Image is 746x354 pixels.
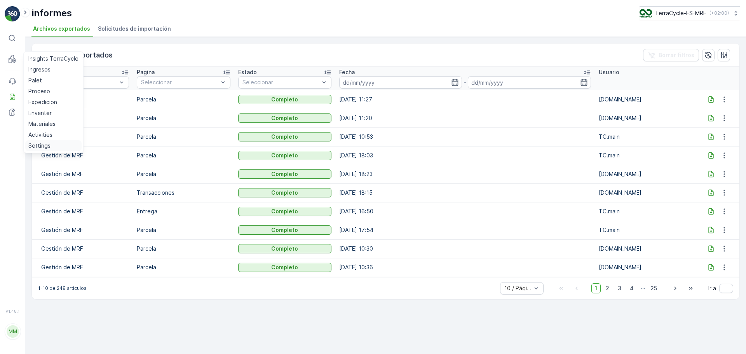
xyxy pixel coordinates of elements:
p: ... [641,283,645,293]
button: Completo [238,95,331,104]
span: Ir a [708,284,716,292]
p: ( +02:00 ) [709,10,729,16]
button: Completo [238,188,331,197]
p: Completo [271,170,298,178]
img: TC_mwK4AaT.png [640,9,652,17]
p: Completo [271,152,298,159]
button: Completo [238,113,331,123]
button: Completo [238,244,331,253]
td: [DATE] 10:36 [335,258,595,277]
td: TC.main [595,146,696,165]
span: 2 [602,283,613,293]
td: Parcela [133,221,234,239]
td: Parcela [133,90,234,109]
input: dd/mm/yyyy [468,76,591,89]
td: [DOMAIN_NAME] [595,90,696,109]
button: TerraCycle-ES-MRF(+02:00) [640,6,740,20]
td: [DATE] 16:50 [335,202,595,221]
p: Seleccionar [141,78,218,86]
p: Completo [271,263,298,271]
button: Borrar filtros [643,49,699,61]
span: 4 [626,283,637,293]
p: Completo [271,114,298,122]
td: TC.main [595,202,696,221]
button: Completo [238,132,331,141]
p: Completo [271,245,298,253]
p: Pagina [137,68,155,76]
span: 25 [647,283,661,293]
p: 1-10 de 248 artículos [38,285,87,291]
span: v 1.48.1 [5,309,20,314]
button: Completo [238,169,331,179]
td: [DATE] 18:23 [335,165,595,183]
button: Completo [238,263,331,272]
td: [DATE] 11:27 [335,90,595,109]
td: Parcela [133,127,234,146]
p: Estado [238,68,257,76]
button: Completo [238,207,331,216]
td: [DATE] 11:20 [335,109,595,127]
button: Completo [238,151,331,160]
span: 3 [614,283,625,293]
td: Entrega [133,202,234,221]
td: Gestión de MRF [32,165,133,183]
p: Borrar filtros [659,51,694,59]
td: [DATE] 10:30 [335,239,595,258]
td: TC.main [595,127,696,146]
p: TerraCycle-ES-MRF [655,9,706,17]
p: Completo [271,189,298,197]
div: MM [7,325,19,338]
p: Usuario [599,68,619,76]
p: Archivos exportados [41,50,113,61]
td: Gestión de MRF [32,239,133,258]
td: Parcela [133,165,234,183]
td: Transacciones [133,183,234,202]
p: informes [31,7,72,19]
td: [DOMAIN_NAME] [595,258,696,277]
td: Gestión de MRF [32,202,133,221]
td: Gestión de MRF [32,183,133,202]
p: Completo [271,226,298,234]
td: Gestión de MRF [32,258,133,277]
td: Parcela [133,258,234,277]
td: Gestión de MRF [32,221,133,239]
td: Gestión de MRF [32,146,133,165]
td: Parcela [133,239,234,258]
p: Fecha [339,68,355,76]
td: [DATE] 17:54 [335,221,595,239]
button: MM [5,315,20,348]
td: [DOMAIN_NAME] [595,165,696,183]
td: [DOMAIN_NAME] [595,183,696,202]
td: [DATE] 18:03 [335,146,595,165]
td: [DOMAIN_NAME] [595,109,696,127]
p: Seleccionar [242,78,319,86]
p: - [464,78,466,87]
span: Archivos exportados [33,25,90,33]
img: logo [5,6,20,22]
p: Completo [271,96,298,103]
td: Parcela [133,146,234,165]
td: [DOMAIN_NAME] [595,239,696,258]
span: Solicitudes de importación [98,25,171,33]
td: TC.main [595,221,696,239]
p: Completo [271,208,298,215]
td: [DATE] 10:53 [335,127,595,146]
td: Parcela [133,109,234,127]
span: 1 [591,283,601,293]
input: dd/mm/yyyy [339,76,462,89]
p: Completo [271,133,298,141]
button: Completo [238,225,331,235]
td: [DATE] 18:15 [335,183,595,202]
